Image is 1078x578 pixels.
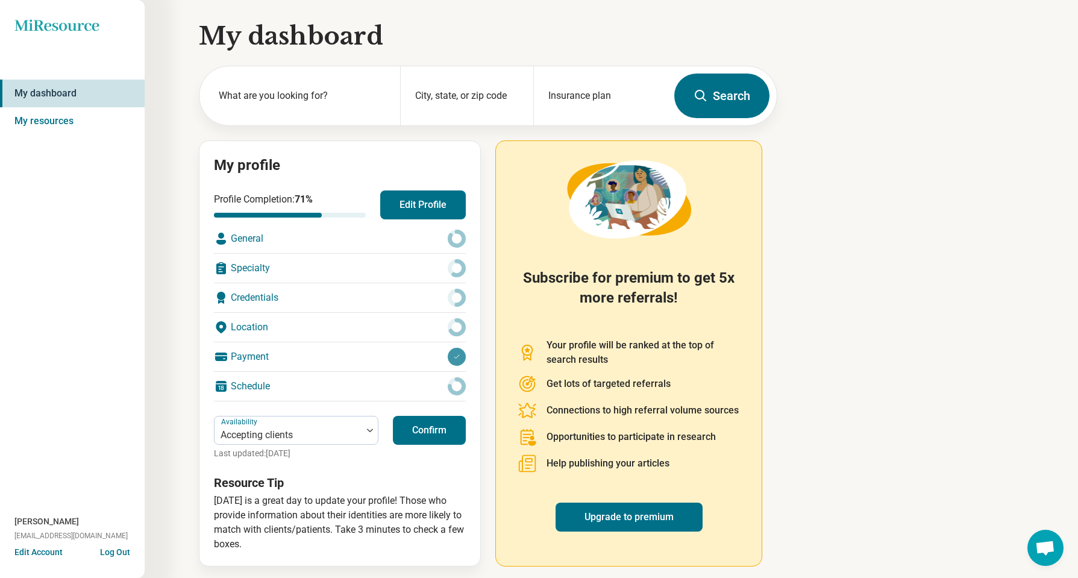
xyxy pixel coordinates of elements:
[547,338,740,367] p: Your profile will be ranked at the top of search results
[214,254,466,283] div: Specialty
[214,342,466,371] div: Payment
[14,530,128,541] span: [EMAIL_ADDRESS][DOMAIN_NAME]
[380,190,466,219] button: Edit Profile
[393,416,466,445] button: Confirm
[214,372,466,401] div: Schedule
[547,430,716,444] p: Opportunities to participate in research
[214,283,466,312] div: Credentials
[556,503,703,532] a: Upgrade to premium
[100,546,130,556] button: Log Out
[295,193,313,205] span: 71 %
[14,546,63,559] button: Edit Account
[14,515,79,528] span: [PERSON_NAME]
[199,19,777,53] h1: My dashboard
[221,418,260,426] label: Availability
[547,377,671,391] p: Get lots of targeted referrals
[214,447,378,460] p: Last updated: [DATE]
[214,192,366,218] div: Profile Completion:
[214,313,466,342] div: Location
[518,268,740,324] h2: Subscribe for premium to get 5x more referrals!
[214,224,466,253] div: General
[214,494,466,551] p: [DATE] is a great day to update your profile! Those who provide information about their identitie...
[214,155,466,176] h2: My profile
[219,89,386,103] label: What are you looking for?
[547,456,669,471] p: Help publishing your articles
[547,403,739,418] p: Connections to high referral volume sources
[1027,530,1064,566] div: Open chat
[214,474,466,491] h3: Resource Tip
[674,74,769,118] button: Search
